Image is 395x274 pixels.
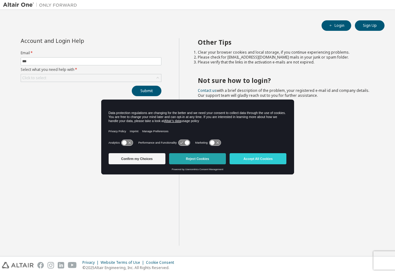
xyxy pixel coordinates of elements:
li: Clear your browser cookies and local storage, if you continue experiencing problems. [198,50,374,55]
img: linkedin.svg [58,262,64,268]
div: Privacy [82,260,101,265]
label: Select what you need help with [21,67,161,72]
a: Contact us [198,88,217,93]
div: Click to select [21,74,161,82]
p: © 2025 Altair Engineering, Inc. All Rights Reserved. [82,265,178,270]
img: facebook.svg [37,262,44,268]
div: Website Terms of Use [101,260,146,265]
img: altair_logo.svg [2,262,34,268]
span: with a brief description of the problem, your registered e-mail id and company details. Our suppo... [198,88,369,98]
h2: Not sure how to login? [198,76,374,84]
li: Please check for [EMAIL_ADDRESS][DOMAIN_NAME] mails in your junk or spam folder. [198,55,374,60]
div: Click to select [22,76,46,80]
img: youtube.svg [68,262,77,268]
img: instagram.svg [48,262,54,268]
img: Altair One [3,2,80,8]
div: Cookie Consent [146,260,178,265]
button: Login [322,20,351,31]
h2: Other Tips [198,38,374,46]
button: Sign Up [355,20,385,31]
li: Please verify that the links in the activation e-mails are not expired. [198,60,374,65]
div: Account and Login Help [21,38,133,43]
label: Email [21,51,161,55]
button: Submit [132,86,161,96]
